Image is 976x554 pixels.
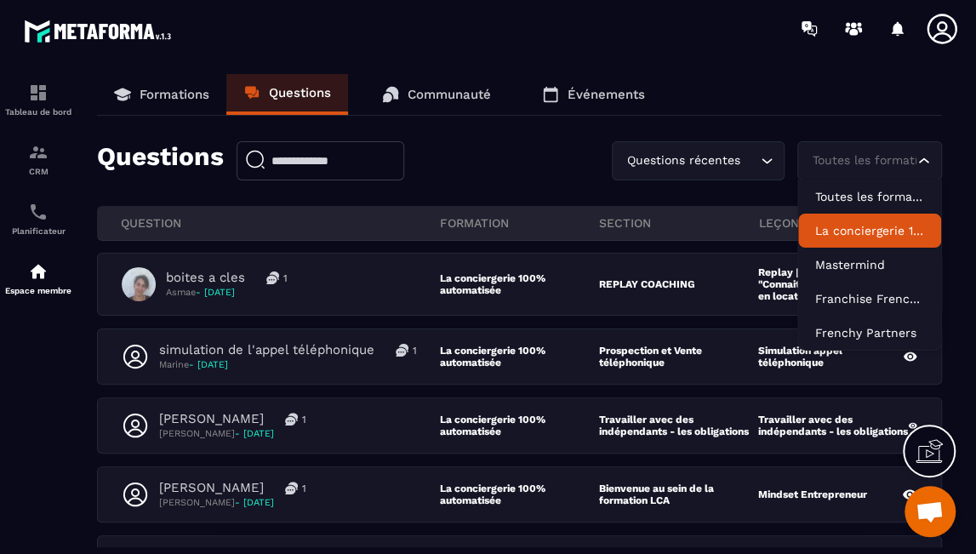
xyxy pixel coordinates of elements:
img: messages [266,271,279,284]
p: leçon [759,215,918,231]
p: Questions [97,141,224,180]
p: section [599,215,758,231]
a: Formations [97,74,226,115]
p: CRM [4,167,72,176]
p: Travailler avec des indépendants - les obligations [758,414,908,437]
a: Événements [525,74,662,115]
div: Ouvrir le chat [905,486,956,537]
p: Événements [568,87,645,102]
p: Bienvenue au sein de la formation LCA [599,483,758,506]
img: messages [396,344,408,357]
p: 1 [302,413,306,426]
p: Asmae [166,286,288,299]
div: Search for option [797,141,942,180]
img: messages [285,413,298,425]
input: Search for option [744,151,756,170]
p: [PERSON_NAME] [159,496,306,509]
p: Formations [140,87,209,102]
p: FORMATION [440,215,599,231]
p: La conciergerie 100% automatisée [440,414,599,437]
div: Search for option [612,141,785,180]
p: Tableau de bord [4,107,72,117]
img: formation [28,142,49,163]
img: messages [285,482,298,494]
p: [PERSON_NAME] [159,480,264,496]
a: schedulerschedulerPlanificateur [4,189,72,248]
img: automations [28,261,49,282]
span: - [DATE] [235,497,274,508]
span: Questions récentes [623,151,744,170]
p: La conciergerie 100% automatisée [440,345,599,368]
span: - [DATE] [189,359,228,370]
img: formation [28,83,49,103]
p: REPLAY COACHING [599,278,695,290]
p: Prospection et Vente téléphonique [599,345,758,368]
span: - [DATE] [196,287,235,298]
input: Search for option [808,151,914,170]
p: Mindset Entrepreneur [758,488,867,500]
span: - [DATE] [235,428,274,439]
p: Frenchy Partners [815,324,924,341]
p: Simulation appel téléphonique [758,345,903,368]
p: Planificateur [4,226,72,236]
p: [PERSON_NAME] [159,411,264,427]
p: 1 [283,271,288,285]
p: Communauté [408,87,491,102]
p: Espace membre [4,286,72,295]
p: 1 [413,344,417,357]
p: QUESTION [121,215,440,231]
p: La conciergerie 100% automatisée [440,272,599,296]
p: Toutes les formations [815,188,924,205]
img: scheduler [28,202,49,222]
a: automationsautomationsEspace membre [4,248,72,308]
p: La conciergerie 100% automatisée [815,222,924,239]
p: Replay [PERSON_NAME] "Connaitre la réglementation en location saisonnière" [758,266,911,302]
p: Franchise Frenchy Homes [815,290,924,307]
a: formationformationTableau de bord [4,70,72,129]
img: logo [24,15,177,47]
a: formationformationCRM [4,129,72,189]
p: Marine [159,358,417,371]
p: simulation de l'appel téléphonique [159,342,374,358]
p: Travailler avec des indépendants - les obligations [599,414,758,437]
a: Questions [226,74,348,115]
p: [PERSON_NAME] [159,427,306,440]
a: Communauté [365,74,508,115]
p: Mastermind [815,256,924,273]
p: Questions [269,85,331,100]
p: boites a cles [166,270,245,286]
p: La conciergerie 100% automatisée [440,483,599,506]
p: 1 [302,482,306,495]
